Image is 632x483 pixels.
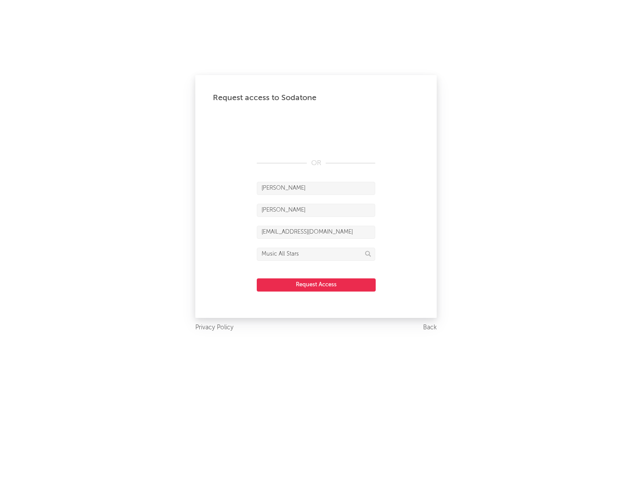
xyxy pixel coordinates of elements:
input: First Name [257,182,375,195]
div: Request access to Sodatone [213,93,419,103]
input: Last Name [257,204,375,217]
div: OR [257,158,375,169]
input: Division [257,248,375,261]
a: Back [423,322,437,333]
a: Privacy Policy [195,322,233,333]
button: Request Access [257,278,376,292]
input: Email [257,226,375,239]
